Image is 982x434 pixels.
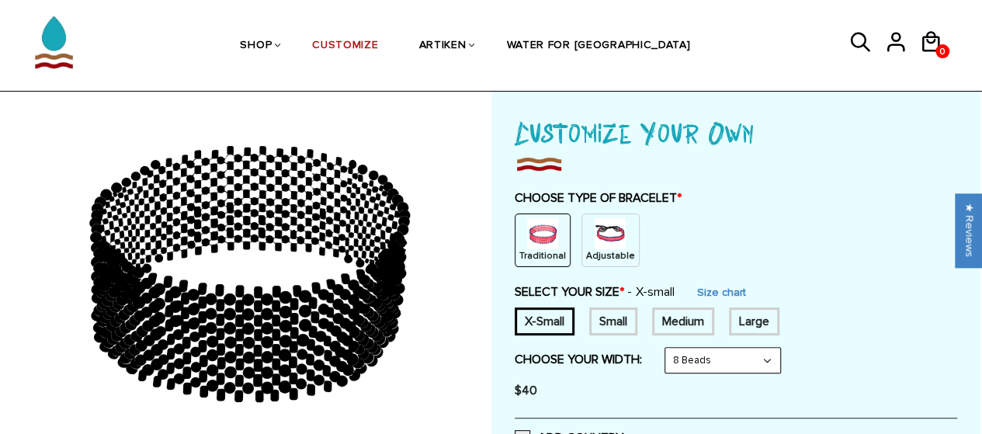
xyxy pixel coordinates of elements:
label: CHOOSE TYPE OF BRACELET [515,190,957,206]
div: Click to open Judge.me floating reviews tab [956,193,982,267]
span: 0 [935,42,949,61]
a: 0 [935,44,949,58]
div: 7.5 inches [652,307,714,335]
div: 7 inches [589,307,637,335]
label: SELECT YOUR SIZE [515,284,675,300]
label: CHOOSE YOUR WIDTH: [515,352,642,367]
div: String [581,214,640,267]
div: 8 inches [729,307,779,335]
span: $40 [515,383,537,398]
p: Adjustable [586,249,635,262]
p: Traditional [519,249,566,262]
a: ARTIKEN [418,6,466,86]
div: 6 inches [515,307,574,335]
img: string.PNG [595,218,626,249]
img: imgboder_100x.png [515,153,563,175]
a: WATER FOR [GEOGRAPHIC_DATA] [506,6,690,86]
a: SHOP [240,6,272,86]
a: Size chart [697,286,746,299]
img: non-string.png [527,218,558,249]
a: CUSTOMIZE [312,6,378,86]
h1: Customize Your Own [515,111,957,153]
span: X-small [627,284,675,300]
div: Non String [515,214,571,267]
